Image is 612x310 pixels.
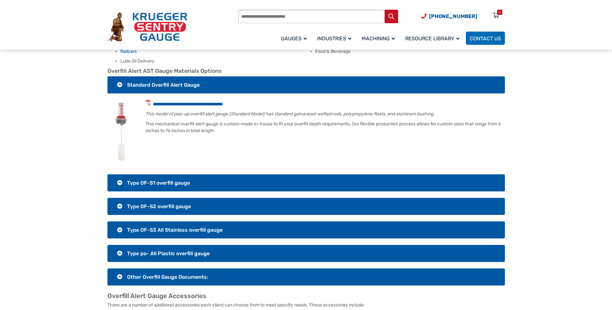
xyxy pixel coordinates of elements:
[362,35,395,42] span: Machining
[315,48,505,55] li: Food & Beverage
[127,82,200,88] span: Standard Overfill Alert Gauge
[107,302,505,308] p: There are a number of additional accessories each client can choose from to meet specific needs. ...
[313,31,358,46] a: Industries
[107,12,187,42] img: Krueger Sentry Gauge
[127,180,190,186] span: Type OF-S1 overfill gauge
[107,121,505,134] p: This mechanical overfill alert gauge is custom-made in-house to fit your overfill depth requireme...
[470,35,501,42] span: Contact Us
[401,31,466,46] a: Resource Library
[358,31,401,46] a: Machining
[281,35,307,42] span: Gauges
[127,250,210,257] span: Type po- All Plastic overfill gauge
[466,32,505,45] a: Contact Us
[277,31,313,46] a: Gauges
[120,58,310,64] li: Lube Oil Delivery
[127,227,223,233] span: Type OF-S3 All Stainless overfill gauge
[127,274,208,280] span: Other Overfill Gauge Documents:
[127,203,191,209] span: Type OF-S2 overfill gauge
[317,35,351,42] span: Industries
[421,12,477,20] a: Phone Number (920) 434-8860
[145,111,435,117] em: This model of pop-up overfill alert gauge (Standard Model) has standard galvanized wetted rods, p...
[120,49,137,54] a: Railcars
[405,35,459,42] span: Resource Library
[429,13,477,19] span: [PHONE_NUMBER]
[499,10,501,15] div: 0
[107,100,138,164] img: Standard Overfill Alert Gauge
[107,68,505,75] h2: Overfill Alert AST Gauge Materials Options
[107,292,505,300] h2: Overfill Alert Gauge Accessories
